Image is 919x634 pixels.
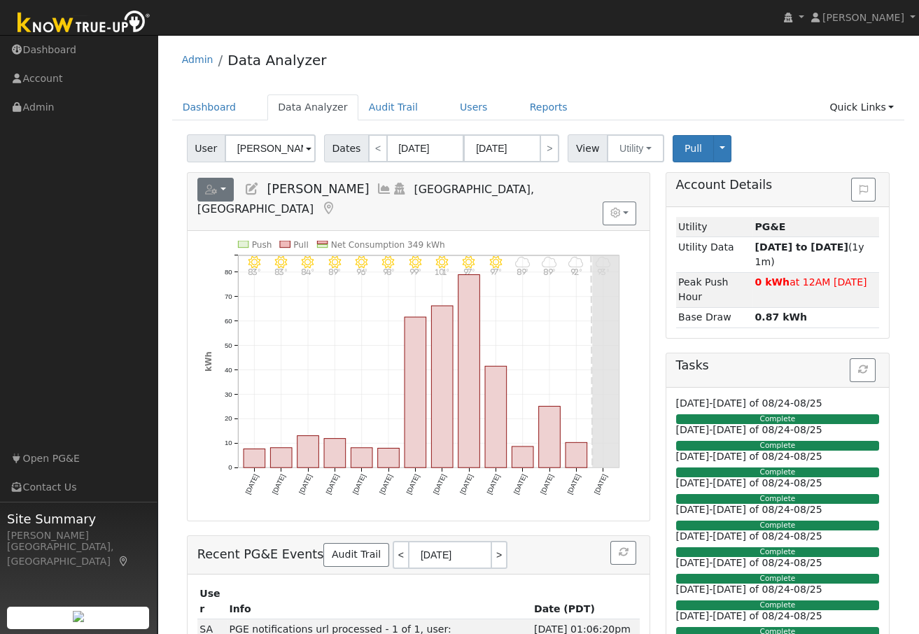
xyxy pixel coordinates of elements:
button: Utility [607,134,664,162]
td: Peak Push Hour [676,272,752,307]
h6: [DATE]-[DATE] of 08/24-08/25 [676,530,880,542]
rect: onclick="" [324,439,346,468]
span: View [568,134,608,162]
text: [DATE] [351,473,367,495]
text: kWh [203,351,213,372]
strong: ID: 17240760, authorized: 08/30/25 [755,221,785,232]
input: Select a User [225,134,316,162]
img: Know True-Up [10,8,157,39]
td: Utility Data [676,237,752,272]
rect: onclick="" [297,436,319,468]
span: [GEOGRAPHIC_DATA], [GEOGRAPHIC_DATA] [197,183,534,216]
text: 20 [225,415,232,423]
rect: onclick="" [512,446,533,467]
span: [PERSON_NAME] [822,12,904,23]
div: [PERSON_NAME] [7,528,150,543]
strong: 0 kWh [755,276,790,288]
a: > [540,134,559,162]
a: Login As (last Never) [392,182,407,196]
p: 101° [431,268,453,275]
text: 70 [225,293,232,300]
rect: onclick="" [405,317,426,467]
text: [DATE] [512,473,528,495]
text: [DATE] [566,473,582,495]
h6: [DATE]-[DATE] of 08/24-08/25 [676,424,880,436]
button: Refresh [610,541,636,565]
rect: onclick="" [458,274,480,467]
h5: Recent PG&E Events [197,541,640,569]
text: [DATE] [378,473,394,495]
a: Audit Trail [358,94,428,120]
text: 30 [225,390,232,398]
a: Data Analyzer [267,94,358,120]
a: Map [118,556,130,567]
text: [DATE] [270,473,286,495]
h6: [DATE]-[DATE] of 08/24-08/25 [676,477,880,489]
i: 8/25 - Clear [490,256,502,268]
p: 92° [566,268,587,275]
rect: onclick="" [431,306,453,467]
div: Complete [676,574,880,584]
text: [DATE] [297,473,314,495]
span: Dates [324,134,369,162]
text: [DATE] [405,473,421,495]
a: Reports [519,94,578,120]
th: Info [227,584,531,619]
p: 84° [297,268,319,275]
a: Quick Links [819,94,904,120]
text: [DATE] [485,473,501,495]
i: 8/20 - Clear [356,256,367,268]
p: 99° [405,268,426,275]
th: User [197,584,227,619]
p: 89° [512,268,533,275]
i: 8/17 - Clear [275,256,287,268]
i: 8/26 - MostlyCloudy [515,256,531,268]
a: > [492,541,507,569]
h6: [DATE]-[DATE] of 08/24-08/25 [676,397,880,409]
div: [GEOGRAPHIC_DATA], [GEOGRAPHIC_DATA] [7,540,150,569]
text: Push [252,240,272,250]
a: Data Analyzer [227,52,326,69]
text: 50 [225,341,232,349]
div: Complete [676,494,880,504]
p: 89° [539,268,561,275]
text: Net Consumption 349 kWh [331,240,445,250]
text: [DATE] [539,473,555,495]
a: < [393,541,408,569]
text: 80 [225,268,232,276]
p: 83° [244,268,265,275]
div: Complete [676,467,880,477]
strong: [DATE] to [DATE] [755,241,848,253]
text: [DATE] [324,473,340,495]
h6: [DATE]-[DATE] of 08/24-08/25 [676,557,880,569]
rect: onclick="" [485,366,507,467]
p: 83° [270,268,292,275]
a: Map [321,202,336,216]
td: at 12AM [DATE] [752,272,879,307]
a: Multi-Series Graph [377,182,392,196]
text: Pull [293,240,309,250]
text: 40 [225,366,232,374]
h6: [DATE]-[DATE] of 08/24-08/25 [676,451,880,463]
a: Users [449,94,498,120]
span: Pull [685,143,702,154]
text: [DATE] [458,473,475,495]
rect: onclick="" [539,407,561,468]
p: 89° [324,268,346,275]
img: retrieve [73,611,84,622]
p: 96° [351,268,372,275]
span: [PERSON_NAME] [267,182,369,196]
text: [DATE] [432,473,448,495]
div: Complete [676,521,880,530]
text: [DATE] [593,473,609,495]
i: 8/22 - Clear [409,256,421,268]
i: 8/24 - Clear [463,256,475,268]
td: Utility [676,217,752,237]
i: 8/16 - Clear [248,256,260,268]
a: Audit Trail [323,543,388,567]
rect: onclick="" [351,448,372,467]
text: 60 [225,317,232,325]
div: Complete [676,547,880,557]
h6: [DATE]-[DATE] of 08/24-08/25 [676,584,880,596]
text: 10 [225,439,232,446]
